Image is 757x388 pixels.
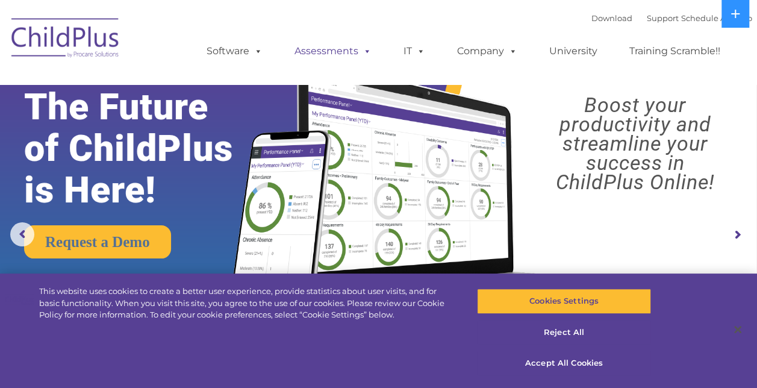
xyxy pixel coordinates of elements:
[167,80,204,89] span: Last name
[591,13,632,23] a: Download
[195,39,275,63] a: Software
[681,13,752,23] a: Schedule A Demo
[24,86,266,211] rs-layer: The Future of ChildPlus is Here!
[617,39,732,63] a: Training Scramble!!
[5,10,126,70] img: ChildPlus by Procare Solutions
[724,316,751,343] button: Close
[477,351,651,376] button: Accept All Cookies
[647,13,679,23] a: Support
[282,39,384,63] a: Assessments
[167,129,219,138] span: Phone number
[523,95,747,192] rs-layer: Boost your productivity and streamline your success in ChildPlus Online!
[24,225,171,258] a: Request a Demo
[445,39,529,63] a: Company
[477,289,651,314] button: Cookies Settings
[591,13,752,23] font: |
[391,39,437,63] a: IT
[537,39,609,63] a: University
[39,286,454,321] div: This website uses cookies to create a better user experience, provide statistics about user visit...
[477,320,651,345] button: Reject All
